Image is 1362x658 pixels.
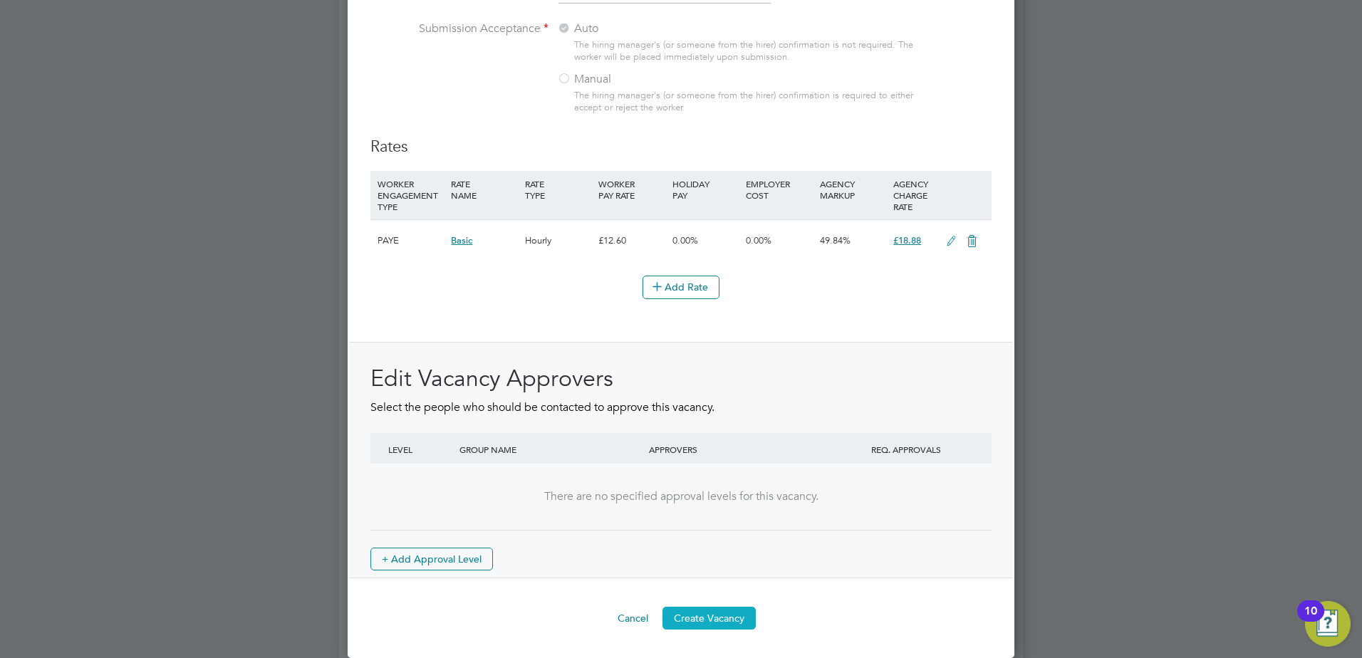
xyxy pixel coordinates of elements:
[645,433,835,466] div: APPROVERS
[1304,611,1317,630] div: 10
[557,72,735,87] label: Manual
[595,171,668,208] div: WORKER PAY RATE
[742,171,816,208] div: EMPLOYER COST
[606,607,660,630] button: Cancel
[643,276,719,298] button: Add Rate
[447,171,521,208] div: RATE NAME
[370,400,714,414] span: Select the people who should be contacted to approve this vacancy.
[746,234,771,246] span: 0.00%
[370,137,992,157] h3: Rates
[595,220,668,261] div: £12.60
[370,548,493,570] button: + Add Approval Level
[370,21,549,36] label: Submission Acceptance
[820,234,851,246] span: 49.84%
[816,171,890,208] div: AGENCY MARKUP
[557,21,735,36] label: Auto
[385,489,977,504] div: There are no specified approval levels for this vacancy.
[890,171,939,219] div: AGENCY CHARGE RATE
[835,433,977,466] div: REQ. APPROVALS
[451,234,472,246] span: Basic
[370,364,992,394] h2: Edit Vacancy Approvers
[574,39,920,63] div: The hiring manager's (or someone from the hirer) confirmation is not required. The worker will be...
[662,607,756,630] button: Create Vacancy
[1305,601,1351,647] button: Open Resource Center, 10 new notifications
[521,220,595,261] div: Hourly
[574,90,920,114] div: The hiring manager's (or someone from the hirer) confirmation is required to either accept or rej...
[374,171,447,219] div: WORKER ENGAGEMENT TYPE
[672,234,698,246] span: 0.00%
[521,171,595,208] div: RATE TYPE
[374,220,447,261] div: PAYE
[669,171,742,208] div: HOLIDAY PAY
[456,433,645,466] div: GROUP NAME
[893,234,921,246] span: £18.88
[385,433,456,466] div: LEVEL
